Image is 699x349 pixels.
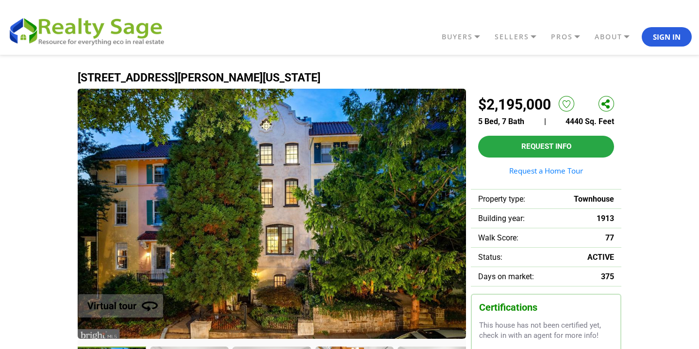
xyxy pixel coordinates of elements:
[478,96,551,113] h2: $2,195,000
[574,194,614,204] span: Townhouse
[478,214,525,223] span: Building year:
[492,29,549,45] a: SELLERS
[601,272,614,281] span: 375
[544,117,546,126] span: |
[566,117,614,126] span: 4440 Sq. Feet
[587,253,614,262] span: ACTIVE
[605,233,614,242] span: 77
[478,167,614,174] a: Request a Home Tour
[478,233,518,242] span: Walk Score:
[78,72,621,84] h1: [STREET_ADDRESS][PERSON_NAME][US_STATE]
[479,320,613,341] p: This house has not been certified yet, check in with an agent for more info!
[478,253,502,262] span: Status:
[478,136,614,158] button: Request Info
[479,302,613,313] h3: Certifications
[7,15,172,47] img: REALTY SAGE
[478,272,534,281] span: Days on market:
[478,194,525,204] span: Property type:
[592,29,642,45] a: ABOUT
[549,29,592,45] a: PROS
[439,29,492,45] a: BUYERS
[597,214,614,223] span: 1913
[478,117,524,126] span: 5 Bed, 7 Bath
[642,27,692,47] button: Sign In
